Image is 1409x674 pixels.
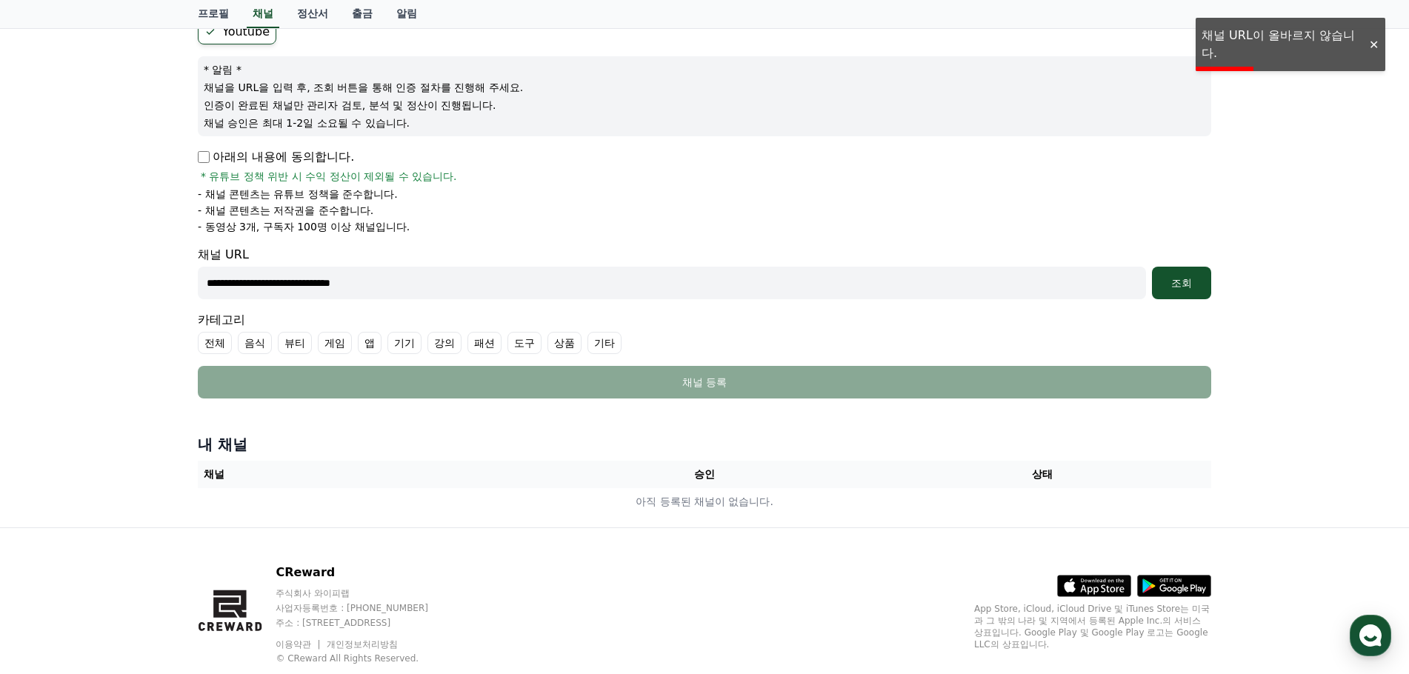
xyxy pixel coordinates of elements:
[198,246,1211,299] div: 채널 URL
[227,375,1182,390] div: 채널 등록
[136,493,153,504] span: 대화
[201,169,457,184] span: * 유튜브 정책 위반 시 수익 정산이 제외될 수 있습니다.
[358,332,382,354] label: 앱
[276,653,456,664] p: © CReward All Rights Reserved.
[98,470,191,507] a: 대화
[198,203,373,218] p: - 채널 콘텐츠는 저작권을 준수합니다.
[1158,276,1205,290] div: 조회
[587,332,622,354] label: 기타
[198,366,1211,398] button: 채널 등록
[547,332,582,354] label: 상품
[198,148,354,166] p: 아래의 내용에 동의합니다.
[276,639,322,650] a: 이용약관
[198,488,1211,515] td: 아직 등록된 채널이 없습니다.
[278,332,312,354] label: 뷰티
[427,332,462,354] label: 강의
[318,332,352,354] label: 게임
[198,434,1211,455] h4: 내 채널
[238,332,272,354] label: 음식
[276,602,456,614] p: 사업자등록번호 : [PHONE_NUMBER]
[198,332,232,354] label: 전체
[204,80,1205,95] p: 채널을 URL을 입력 후, 조회 버튼을 통해 인증 절차를 진행해 주세요.
[276,617,456,629] p: 주소 : [STREET_ADDRESS]
[4,470,98,507] a: 홈
[198,19,276,44] label: Youtube
[1152,267,1211,299] button: 조회
[191,470,284,507] a: 설정
[387,332,422,354] label: 기기
[467,332,502,354] label: 패션
[276,564,456,581] p: CReward
[873,461,1211,488] th: 상태
[198,461,536,488] th: 채널
[198,311,1211,354] div: 카테고리
[327,639,398,650] a: 개인정보처리방침
[276,587,456,599] p: 주식회사 와이피랩
[229,492,247,504] span: 설정
[47,492,56,504] span: 홈
[536,461,873,488] th: 승인
[204,116,1205,130] p: 채널 승인은 최대 1-2일 소요될 수 있습니다.
[198,219,410,234] p: - 동영상 3개, 구독자 100명 이상 채널입니다.
[974,603,1211,650] p: App Store, iCloud, iCloud Drive 및 iTunes Store는 미국과 그 밖의 나라 및 지역에서 등록된 Apple Inc.의 서비스 상표입니다. Goo...
[204,98,1205,113] p: 인증이 완료된 채널만 관리자 검토, 분석 및 정산이 진행됩니다.
[198,187,398,201] p: - 채널 콘텐츠는 유튜브 정책을 준수합니다.
[507,332,542,354] label: 도구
